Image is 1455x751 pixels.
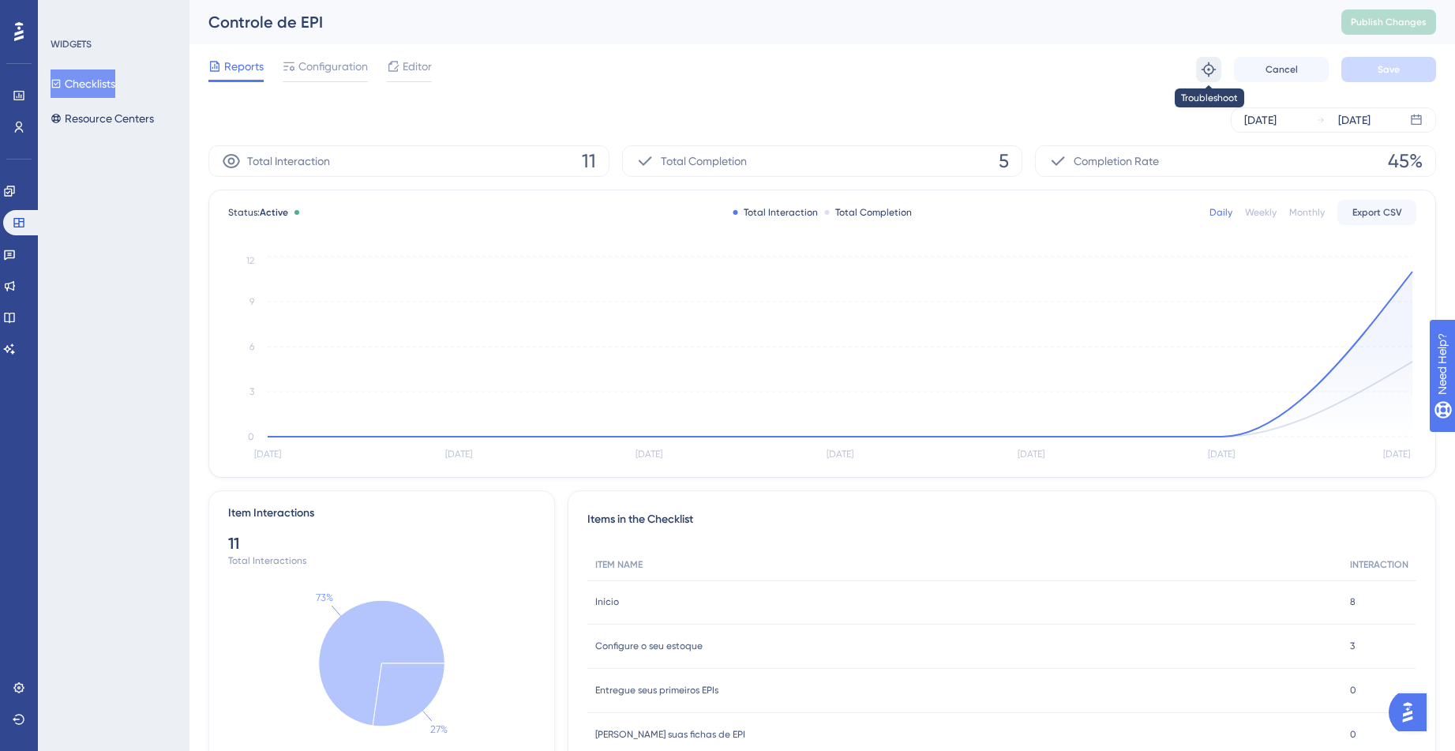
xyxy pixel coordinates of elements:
[1350,684,1356,697] span: 0
[595,640,703,652] span: Configure o seu estoque
[51,104,154,133] button: Resource Centers
[249,386,254,397] tspan: 3
[595,558,643,571] span: ITEM NAME
[228,504,314,523] div: Item Interactions
[1350,595,1356,608] span: 8
[582,148,596,174] span: 11
[1337,200,1416,225] button: Export CSV
[1350,640,1355,652] span: 3
[1074,152,1159,171] span: Completion Rate
[403,57,432,76] span: Editor
[1018,449,1044,460] tspan: [DATE]
[1350,558,1408,571] span: INTERACTION
[247,152,330,171] span: Total Interaction
[228,206,288,219] span: Status:
[249,341,254,352] tspan: 6
[51,38,92,51] div: WIDGETS
[224,57,264,76] span: Reports
[1350,728,1356,741] span: 0
[824,206,912,219] div: Total Completion
[661,152,747,171] span: Total Completion
[1338,111,1371,130] div: [DATE]
[595,684,718,697] span: Entregue seus primeiros EPIs
[228,532,535,554] div: 11
[1341,9,1436,35] button: Publish Changes
[51,69,115,98] button: Checklists
[1245,206,1277,219] div: Weekly
[1341,57,1436,82] button: Save
[260,207,288,218] span: Active
[1234,57,1329,82] button: Cancel
[208,11,1302,33] div: Controle de EPI
[595,595,619,608] span: Início
[246,255,254,266] tspan: 12
[1383,449,1410,460] tspan: [DATE]
[827,449,853,460] tspan: [DATE]
[445,449,472,460] tspan: [DATE]
[248,431,254,442] tspan: 0
[636,449,662,460] tspan: [DATE]
[1289,206,1325,219] div: Monthly
[1352,206,1402,219] span: Export CSV
[430,723,448,735] text: 27%
[254,449,281,460] tspan: [DATE]
[733,206,818,219] div: Total Interaction
[1388,148,1423,174] span: 45%
[595,728,745,741] span: [PERSON_NAME] suas fichas de EPI
[1209,206,1232,219] div: Daily
[298,57,368,76] span: Configuration
[1208,449,1235,460] tspan: [DATE]
[1389,689,1436,736] iframe: UserGuiding AI Assistant Launcher
[37,4,99,23] span: Need Help?
[1351,16,1427,28] span: Publish Changes
[1266,63,1298,76] span: Cancel
[316,591,333,603] text: 73%
[999,148,1009,174] span: 5
[1244,111,1277,130] div: [DATE]
[249,296,254,307] tspan: 9
[587,510,693,536] span: Items in the Checklist
[1378,63,1400,76] span: Save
